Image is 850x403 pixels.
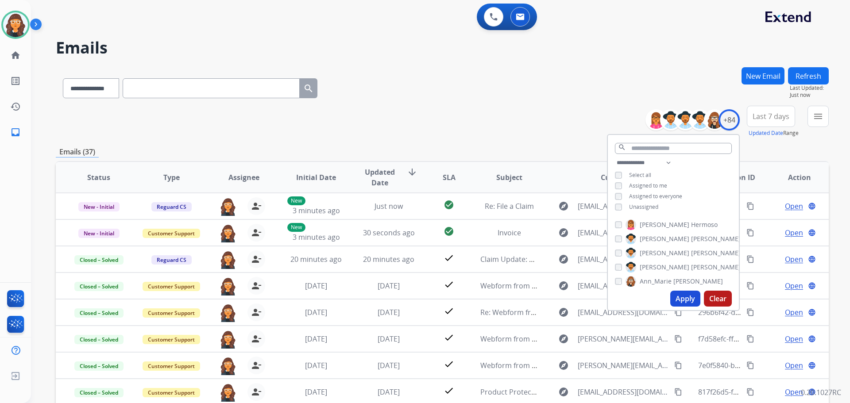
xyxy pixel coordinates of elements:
[808,282,816,290] mat-icon: language
[691,249,741,257] span: [PERSON_NAME]
[74,388,124,397] span: Closed – Solved
[143,229,200,238] span: Customer Support
[480,307,693,317] span: Re: Webform from [EMAIL_ADDRESS][DOMAIN_NAME] on [DATE]
[480,281,681,291] span: Webform from [EMAIL_ADDRESS][DOMAIN_NAME] on [DATE]
[219,277,237,296] img: agent-avatar
[691,220,718,229] span: Hermoso
[558,360,569,371] mat-icon: explore
[444,385,454,396] mat-icon: check
[808,308,816,316] mat-icon: language
[629,203,658,211] span: Unassigned
[640,277,672,286] span: Ann_Marie
[219,383,237,402] img: agent-avatar
[305,387,327,397] span: [DATE]
[296,172,336,183] span: Initial Date
[578,334,669,344] span: [PERSON_NAME][EMAIL_ADDRESS][DOMAIN_NAME]
[219,224,237,242] img: agent-avatar
[305,361,327,370] span: [DATE]
[813,111,823,122] mat-icon: menu
[558,227,569,238] mat-icon: explore
[251,334,262,344] mat-icon: person_remove
[558,254,569,265] mat-icon: explore
[674,388,682,396] mat-icon: content_copy
[293,232,340,242] span: 3 minutes ago
[251,280,262,291] mat-icon: person_remove
[378,334,400,344] span: [DATE]
[808,202,816,210] mat-icon: language
[578,307,669,318] span: [EMAIL_ADDRESS][DOMAIN_NAME]
[287,196,305,205] p: New
[558,307,569,318] mat-icon: explore
[293,206,340,215] span: 3 minutes ago
[640,220,689,229] span: [PERSON_NAME]
[719,109,740,130] div: +84
[674,361,682,369] mat-icon: content_copy
[143,335,200,344] span: Customer Support
[558,280,569,291] mat-icon: explore
[305,334,327,344] span: [DATE]
[219,197,237,216] img: agent-avatar
[785,227,803,238] span: Open
[407,167,417,177] mat-icon: arrow_downward
[305,307,327,317] span: [DATE]
[143,308,200,318] span: Customer Support
[746,202,754,210] mat-icon: content_copy
[746,282,754,290] mat-icon: content_copy
[746,388,754,396] mat-icon: content_copy
[704,291,732,307] button: Clear
[444,359,454,369] mat-icon: check
[363,228,415,238] span: 30 seconds ago
[746,308,754,316] mat-icon: content_copy
[219,303,237,322] img: agent-avatar
[785,334,803,344] span: Open
[808,361,816,369] mat-icon: language
[3,12,28,37] img: avatar
[698,361,834,370] span: 7e0f5840-b4b7-4192-9734-b646654662a5
[747,106,795,127] button: Last 7 days
[290,254,342,264] span: 20 minutes ago
[749,129,799,137] span: Range
[74,361,124,371] span: Closed – Solved
[674,308,682,316] mat-icon: content_copy
[698,387,832,397] span: 817f26d5-f954-4324-a0f1-d4b4ae4d3d4d
[78,229,120,238] span: New - Initial
[287,223,305,232] p: New
[143,361,200,371] span: Customer Support
[151,255,192,265] span: Reguard CS
[578,227,669,238] span: [EMAIL_ADDRESS][DOMAIN_NAME]
[578,387,669,397] span: [EMAIL_ADDRESS][DOMAIN_NAME]
[785,254,803,265] span: Open
[305,281,327,291] span: [DATE]
[443,172,456,183] span: SLA
[444,253,454,263] mat-icon: check
[785,307,803,318] span: Open
[753,115,789,118] span: Last 7 days
[251,227,262,238] mat-icon: person_remove
[219,330,237,349] img: agent-avatar
[808,255,816,263] mat-icon: language
[480,254,610,264] span: Claim Update: Parts ordered for repair
[378,387,400,397] span: [DATE]
[618,143,626,151] mat-icon: search
[444,279,454,290] mat-icon: check
[74,308,124,318] span: Closed – Solved
[749,130,783,137] button: Updated Date
[10,50,21,61] mat-icon: home
[74,335,124,344] span: Closed – Solved
[578,280,669,291] span: [EMAIL_ADDRESS][DOMAIN_NAME]
[790,84,829,92] span: Last Updated:
[674,335,682,343] mat-icon: content_copy
[74,255,124,265] span: Closed – Solved
[691,234,741,243] span: [PERSON_NAME]
[785,201,803,211] span: Open
[698,334,827,344] span: f7d58efc-ff29-4641-831e-cdfdd3e6ed9e
[640,263,689,272] span: [PERSON_NAME]
[746,361,754,369] mat-icon: content_copy
[785,280,803,291] span: Open
[10,101,21,112] mat-icon: history
[640,249,689,257] span: [PERSON_NAME]
[578,201,669,211] span: [EMAIL_ADDRESS][DOMAIN_NAME]
[785,387,803,397] span: Open
[480,334,736,344] span: Webform from [PERSON_NAME][EMAIL_ADDRESS][DOMAIN_NAME] on [DATE]
[228,172,259,183] span: Assignee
